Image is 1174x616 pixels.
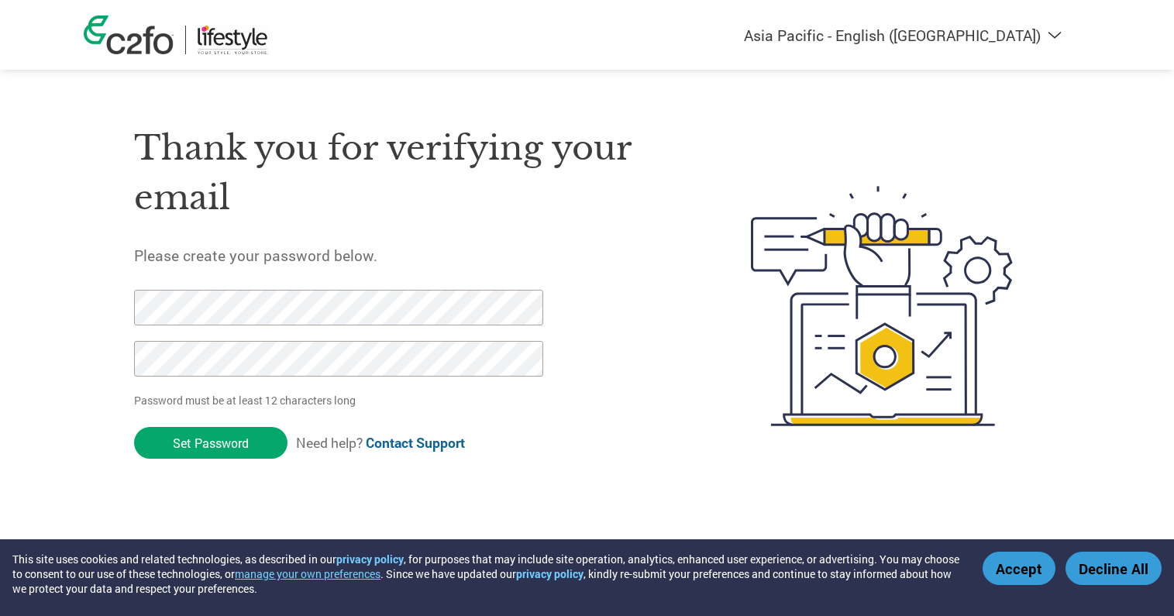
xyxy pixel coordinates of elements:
[336,552,404,566] a: privacy policy
[12,552,960,596] div: This site uses cookies and related technologies, as described in our , for purposes that may incl...
[723,101,1041,511] img: create-password
[983,552,1055,585] button: Accept
[366,434,465,452] a: Contact Support
[1066,552,1162,585] button: Decline All
[134,392,548,408] p: Password must be at least 12 characters long
[134,427,287,459] input: Set Password
[134,246,678,265] h5: Please create your password below.
[198,26,268,54] img: Lifestyle
[296,434,465,452] span: Need help?
[516,566,584,581] a: privacy policy
[235,566,380,581] button: manage your own preferences
[134,123,678,223] h1: Thank you for verifying your email
[84,15,174,54] img: c2fo logo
